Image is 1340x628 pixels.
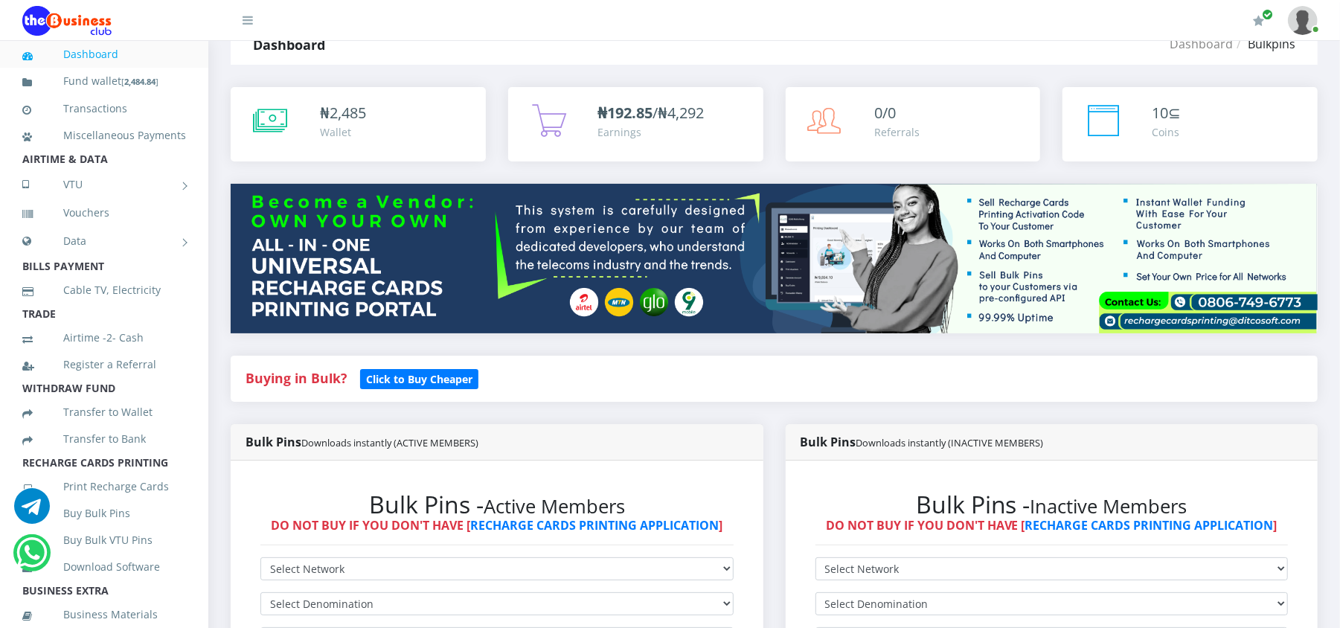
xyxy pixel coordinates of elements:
a: Data [22,222,186,260]
a: Transfer to Bank [22,422,186,456]
a: Miscellaneous Payments [22,118,186,153]
span: /₦4,292 [597,103,704,123]
small: Active Members [484,493,625,519]
a: Airtime -2- Cash [22,321,186,355]
strong: Bulk Pins [801,434,1044,450]
span: 0/0 [875,103,897,123]
li: Bulkpins [1233,35,1295,53]
div: Wallet [320,124,366,140]
a: Buy Bulk VTU Pins [22,523,186,557]
a: Print Recharge Cards [22,470,186,504]
a: Dashboard [1170,36,1233,52]
a: RECHARGE CARDS PRINTING APPLICATION [1025,517,1274,534]
a: Chat for support [17,546,48,571]
h2: Bulk Pins - [260,490,734,519]
a: ₦2,485 Wallet [231,87,486,161]
strong: Buying in Bulk? [246,369,347,387]
a: Buy Bulk Pins [22,496,186,531]
div: ⊆ [1152,102,1181,124]
a: Dashboard [22,37,186,71]
a: Register a Referral [22,347,186,382]
div: Earnings [597,124,704,140]
img: multitenant_rcp.png [231,184,1318,333]
a: Chat for support [14,499,50,524]
img: User [1288,6,1318,35]
a: Vouchers [22,196,186,230]
a: Transactions [22,92,186,126]
a: ₦192.85/₦4,292 Earnings [508,87,763,161]
small: Downloads instantly (ACTIVE MEMBERS) [301,436,478,449]
strong: DO NOT BUY IF YOU DON'T HAVE [ ] [271,517,722,534]
h2: Bulk Pins - [815,490,1289,519]
div: ₦ [320,102,366,124]
span: 10 [1152,103,1168,123]
span: 2,485 [330,103,366,123]
b: 2,484.84 [124,76,156,87]
img: Logo [22,6,112,36]
b: Click to Buy Cheaper [366,372,472,386]
a: Download Software [22,550,186,584]
a: 0/0 Referrals [786,87,1041,161]
a: VTU [22,166,186,203]
a: RECHARGE CARDS PRINTING APPLICATION [470,517,719,534]
strong: DO NOT BUY IF YOU DON'T HAVE [ ] [826,517,1278,534]
a: Click to Buy Cheaper [360,369,478,387]
small: Inactive Members [1030,493,1187,519]
strong: Bulk Pins [246,434,478,450]
i: Renew/Upgrade Subscription [1253,15,1264,27]
a: Transfer to Wallet [22,395,186,429]
small: [ ] [121,76,158,87]
a: Fund wallet[2,484.84] [22,64,186,99]
div: Referrals [875,124,920,140]
b: ₦192.85 [597,103,653,123]
small: Downloads instantly (INACTIVE MEMBERS) [856,436,1044,449]
span: Renew/Upgrade Subscription [1262,9,1273,20]
div: Coins [1152,124,1181,140]
strong: Dashboard [253,36,325,54]
a: Cable TV, Electricity [22,273,186,307]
